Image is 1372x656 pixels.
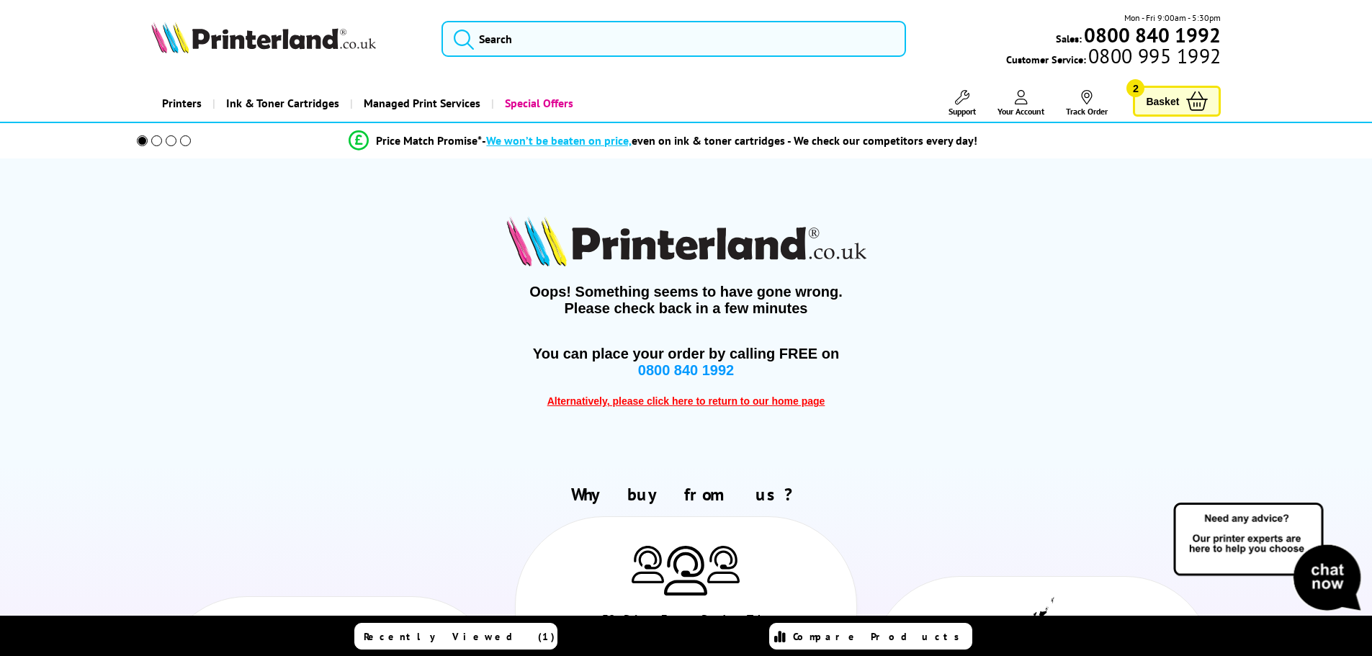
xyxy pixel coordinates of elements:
img: Printerland Logo [151,22,376,53]
span: Sales: [1056,32,1082,45]
span: Mon - Fri 9:00am - 5:30pm [1124,11,1221,24]
a: Printers [151,85,212,122]
a: Your Account [997,90,1044,117]
a: Support [949,90,976,117]
a: Printerland Logo [151,22,424,56]
span: Ink & Toner Cartridges [226,85,339,122]
li: modal_Promise [117,128,1210,153]
span: We won’t be beaten on price, [486,133,632,148]
a: Recently Viewed (1) [354,623,557,650]
span: Your Account [997,106,1044,117]
span: Recently Viewed (1) [364,630,555,643]
img: Open Live Chat window [1170,500,1365,615]
span: 0800 840 1992 [638,362,734,378]
b: 0800 840 1992 [1084,22,1221,48]
a: Special Offers [491,85,584,122]
img: Printer Experts [632,546,664,583]
span: You can place your order by calling FREE on [533,346,839,361]
h2: Why buy from us? [151,483,1221,506]
span: Price Match Promise* [376,133,482,148]
div: - even on ink & toner cartridges - We check our competitors every day! [482,133,977,148]
a: 0800 840 1992 [1082,28,1221,42]
span: Alternatively, please click here to return to our home page [547,395,825,407]
span: Compare Products [793,630,967,643]
a: Managed Print Services [350,85,491,122]
span: 2 [1126,79,1144,97]
a: Ink & Toner Cartridges [212,85,350,122]
div: 30+ Printer Experts Ready to Take Your Call [601,610,771,652]
span: Basket [1146,91,1179,111]
span: Customer Service: [1006,49,1221,66]
span: 0800 995 1992 [1086,49,1221,63]
span: Oops! Something seems to have gone wrong. Please check back in a few minutes [151,284,1221,317]
span: Support [949,106,976,117]
input: Search [441,21,906,57]
img: Printer Experts [664,546,707,596]
a: Basket 2 [1133,86,1221,117]
a: Alternatively, please click here to return to our home page [547,393,825,408]
a: Compare Products [769,623,972,650]
a: Track Order [1066,90,1108,117]
img: Printer Experts [707,546,740,583]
